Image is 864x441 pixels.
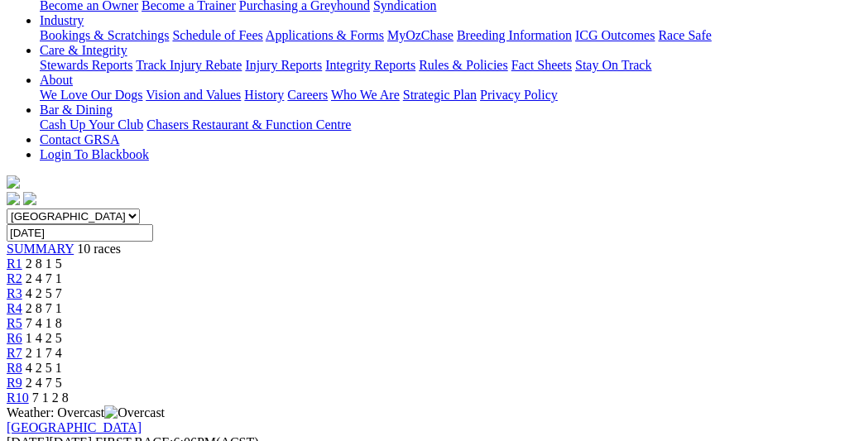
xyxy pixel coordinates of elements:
span: 2 1 7 4 [26,346,62,360]
a: R9 [7,376,22,390]
img: Overcast [104,405,165,420]
span: 10 races [77,242,121,256]
a: MyOzChase [387,28,454,42]
a: Stay On Track [575,58,651,72]
a: Industry [40,13,84,27]
a: R4 [7,301,22,315]
div: Bar & Dining [40,117,857,132]
img: facebook.svg [7,192,20,205]
a: R2 [7,271,22,285]
span: Weather: Overcast [7,405,165,419]
a: R5 [7,316,22,330]
span: 1 4 2 5 [26,331,62,345]
a: ICG Outcomes [575,28,655,42]
a: Rules & Policies [419,58,508,72]
a: We Love Our Dogs [40,88,142,102]
div: Care & Integrity [40,58,857,73]
a: Bar & Dining [40,103,113,117]
span: 2 8 7 1 [26,301,62,315]
a: Vision and Values [146,88,241,102]
a: Who We Are [331,88,400,102]
a: Strategic Plan [403,88,477,102]
img: twitter.svg [23,192,36,205]
a: Schedule of Fees [172,28,262,42]
a: Cash Up Your Club [40,117,143,132]
span: 4 2 5 1 [26,361,62,375]
a: Injury Reports [245,58,322,72]
a: R3 [7,286,22,300]
span: 2 4 7 1 [26,271,62,285]
a: R10 [7,391,29,405]
a: About [40,73,73,87]
a: R6 [7,331,22,345]
span: 2 4 7 5 [26,376,62,390]
input: Select date [7,224,153,242]
a: History [244,88,284,102]
span: 7 4 1 8 [26,316,62,330]
a: R8 [7,361,22,375]
a: Integrity Reports [325,58,415,72]
a: Contact GRSA [40,132,119,146]
span: 2 8 1 5 [26,256,62,271]
a: Stewards Reports [40,58,132,72]
a: [GEOGRAPHIC_DATA] [7,420,142,434]
a: Applications & Forms [266,28,384,42]
div: About [40,88,857,103]
a: Careers [287,88,328,102]
a: Track Injury Rebate [136,58,242,72]
a: SUMMARY [7,242,74,256]
span: 4 2 5 7 [26,286,62,300]
a: Chasers Restaurant & Function Centre [146,117,351,132]
img: logo-grsa-white.png [7,175,20,189]
a: R7 [7,346,22,360]
a: R1 [7,256,22,271]
a: Care & Integrity [40,43,127,57]
div: Industry [40,28,857,43]
a: Bookings & Scratchings [40,28,169,42]
span: 7 1 2 8 [32,391,69,405]
a: Login To Blackbook [40,147,149,161]
a: Race Safe [658,28,711,42]
a: Privacy Policy [480,88,558,102]
a: Fact Sheets [511,58,572,72]
a: Breeding Information [457,28,572,42]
